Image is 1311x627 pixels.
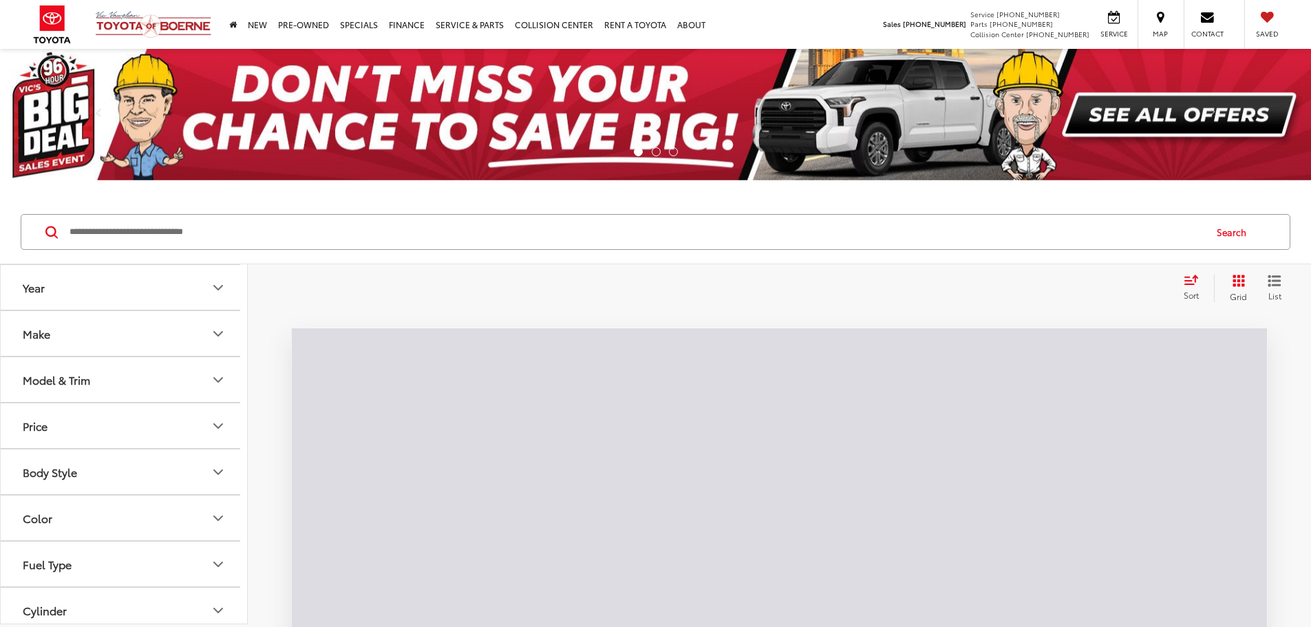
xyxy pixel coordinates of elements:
[23,604,67,617] div: Cylinder
[210,326,226,342] div: Make
[1191,29,1224,39] span: Contact
[1,542,248,586] button: Fuel TypeFuel Type
[1184,289,1199,301] span: Sort
[1026,29,1089,39] span: [PHONE_NUMBER]
[970,9,994,19] span: Service
[1,265,248,310] button: YearYear
[1,449,248,494] button: Body StyleBody Style
[68,215,1204,248] input: Search by Make, Model, or Keyword
[990,19,1053,29] span: [PHONE_NUMBER]
[970,29,1024,39] span: Collision Center
[1177,274,1214,301] button: Select sort value
[23,327,50,340] div: Make
[210,602,226,619] div: Cylinder
[1,403,248,448] button: PricePrice
[23,281,45,294] div: Year
[210,418,226,434] div: Price
[23,465,77,478] div: Body Style
[1252,29,1282,39] span: Saved
[210,279,226,296] div: Year
[210,556,226,573] div: Fuel Type
[903,19,966,29] span: [PHONE_NUMBER]
[996,9,1060,19] span: [PHONE_NUMBER]
[23,557,72,571] div: Fuel Type
[210,464,226,480] div: Body Style
[23,419,47,432] div: Price
[970,19,988,29] span: Parts
[1,496,248,540] button: ColorColor
[883,19,901,29] span: Sales
[210,510,226,527] div: Color
[23,373,90,386] div: Model & Trim
[1257,274,1292,301] button: List View
[1,311,248,356] button: MakeMake
[1145,29,1175,39] span: Map
[1098,29,1129,39] span: Service
[1,357,248,402] button: Model & TrimModel & Trim
[23,511,52,524] div: Color
[1268,290,1281,301] span: List
[210,372,226,388] div: Model & Trim
[1214,274,1257,301] button: Grid View
[95,10,212,39] img: Vic Vaughan Toyota of Boerne
[1230,290,1247,302] span: Grid
[1204,215,1266,249] button: Search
